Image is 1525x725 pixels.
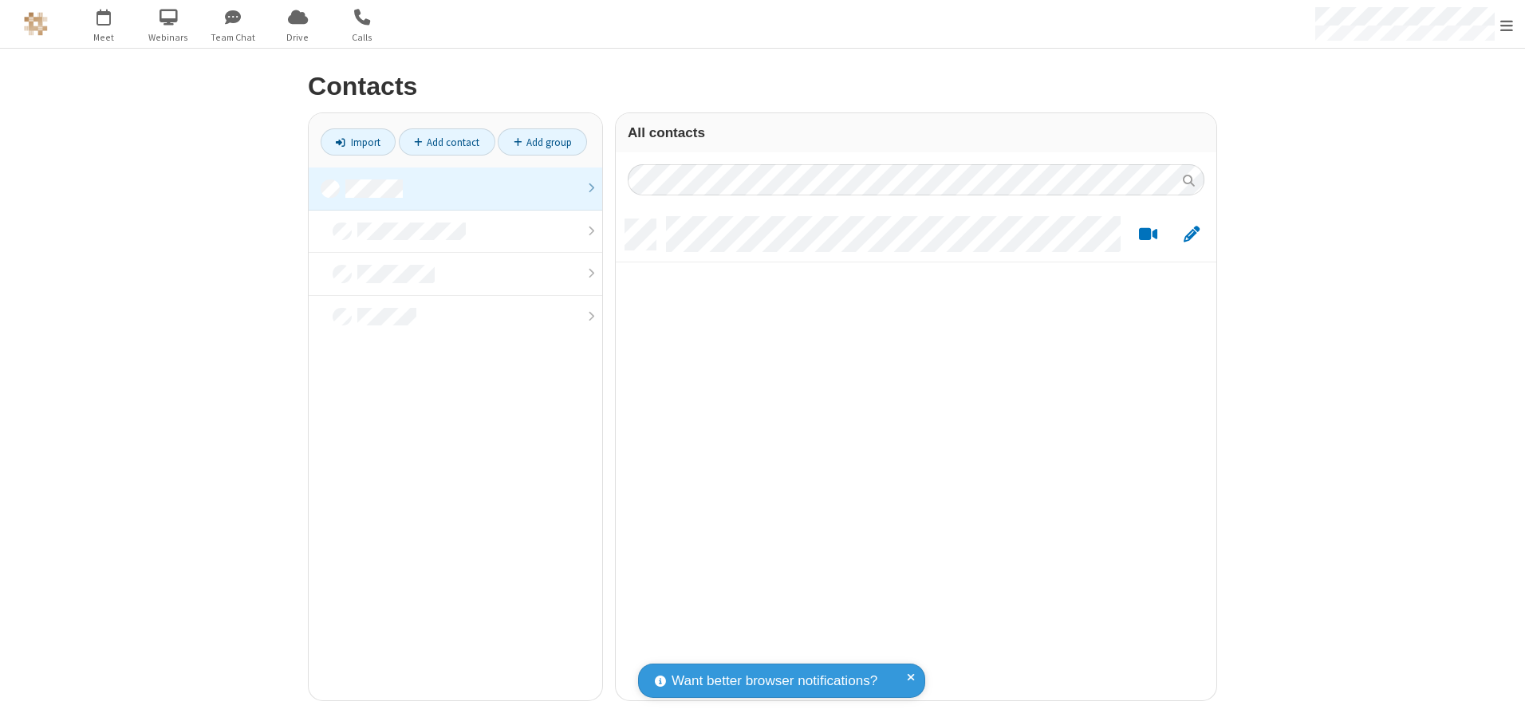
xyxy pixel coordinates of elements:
h2: Contacts [308,73,1217,100]
span: Want better browser notifications? [672,671,877,692]
span: Drive [268,30,328,45]
span: Meet [74,30,134,45]
button: Start a video meeting [1133,225,1164,245]
span: Calls [333,30,392,45]
div: grid [616,207,1216,700]
a: Add contact [399,128,495,156]
h3: All contacts [628,125,1204,140]
a: Import [321,128,396,156]
span: Team Chat [203,30,263,45]
a: Add group [498,128,587,156]
img: QA Selenium DO NOT DELETE OR CHANGE [24,12,48,36]
button: Edit [1176,225,1207,245]
span: Webinars [139,30,199,45]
